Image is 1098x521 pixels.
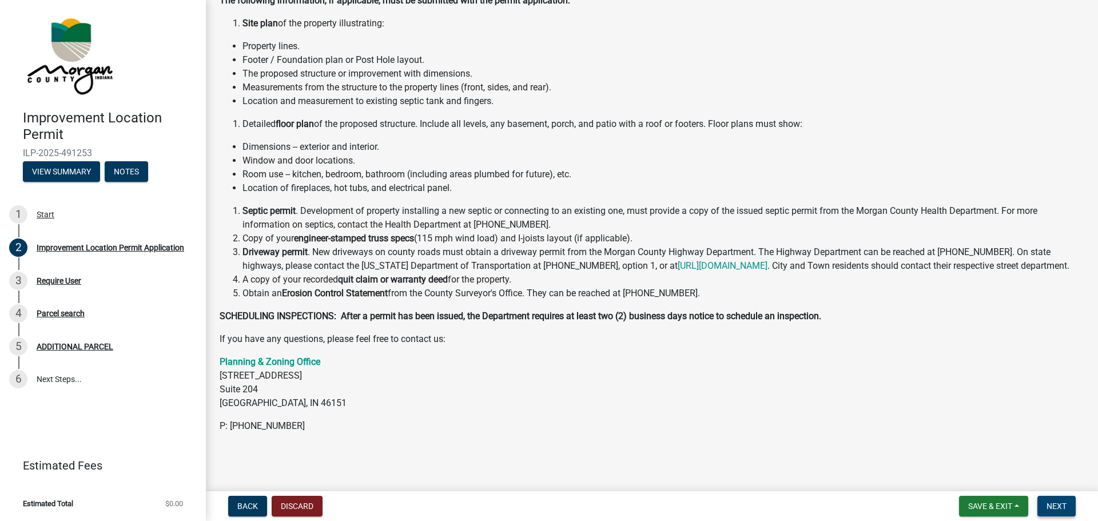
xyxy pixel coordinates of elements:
[237,502,258,511] span: Back
[23,110,197,143] h4: Improvement Location Permit
[242,39,1084,53] li: Property lines.
[105,161,148,182] button: Notes
[220,311,821,321] strong: SCHEDULING INSPECTIONS: After a permit has been issued, the Department requires at least two (2) ...
[282,288,388,299] strong: Erosion Control Statement
[23,148,183,158] span: ILP-2025-491253
[242,287,1084,300] li: Obtain an from the County Surveyor's Office. They can be reached at [PHONE_NUMBER].
[242,117,1084,131] li: Detailed of the proposed structure. Include all levels, any basement, porch, and patio with a roo...
[9,205,27,224] div: 1
[242,232,1084,245] li: Copy of your (115 mph wind load) and I-joists layout (if applicable).
[242,246,308,257] strong: Driveway permit
[242,273,1084,287] li: A copy of your recorded for the property.
[242,81,1084,94] li: Measurements from the structure to the property lines (front, sides, and rear).
[242,245,1084,273] li: . New driveways on county roads must obtain a driveway permit from the Morgan County Highway Depa...
[23,161,100,182] button: View Summary
[9,238,27,257] div: 2
[37,309,85,317] div: Parcel search
[242,168,1084,181] li: Room use -- kitchen, bedroom, bathroom (including areas plumbed for future), etc.
[242,204,1084,232] li: . Development of property installing a new septic or connecting to an existing one, must provide ...
[242,140,1084,154] li: Dimensions -- exterior and interior.
[220,332,1084,346] p: If you have any questions, please feel free to contact us:
[165,500,183,507] span: $0.00
[678,260,767,271] a: [URL][DOMAIN_NAME]
[23,12,115,98] img: Morgan County, Indiana
[242,53,1084,67] li: Footer / Foundation plan or Post Hole layout.
[23,500,73,507] span: Estimated Total
[9,304,27,323] div: 4
[242,181,1084,195] li: Location of fireplaces, hot tubs, and electrical panel.
[272,496,323,516] button: Discard
[9,337,27,356] div: 5
[220,419,1084,433] p: P: [PHONE_NUMBER]
[242,18,278,29] strong: Site plan
[37,244,184,252] div: Improvement Location Permit Application
[9,454,188,477] a: Estimated Fees
[220,356,320,367] a: Planning & Zoning Office
[242,205,296,216] strong: Septic permit
[37,277,81,285] div: Require User
[220,355,1084,410] p: [STREET_ADDRESS] Suite 204 [GEOGRAPHIC_DATA], IN 46151
[968,502,1012,511] span: Save & Exit
[37,343,113,351] div: ADDITIONAL PARCEL
[23,168,100,177] wm-modal-confirm: Summary
[1047,502,1067,511] span: Next
[242,154,1084,168] li: Window and door locations.
[1037,496,1076,516] button: Next
[37,210,54,218] div: Start
[276,118,314,129] strong: floor plan
[242,67,1084,81] li: The proposed structure or improvement with dimensions.
[959,496,1028,516] button: Save & Exit
[105,168,148,177] wm-modal-confirm: Notes
[9,370,27,388] div: 6
[294,233,414,244] strong: engineer-stamped truss specs
[242,17,1084,30] li: of the property illustrating:
[242,94,1084,108] li: Location and measurement to existing septic tank and fingers.
[228,496,267,516] button: Back
[338,274,448,285] strong: quit claim or warranty deed
[9,272,27,290] div: 3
